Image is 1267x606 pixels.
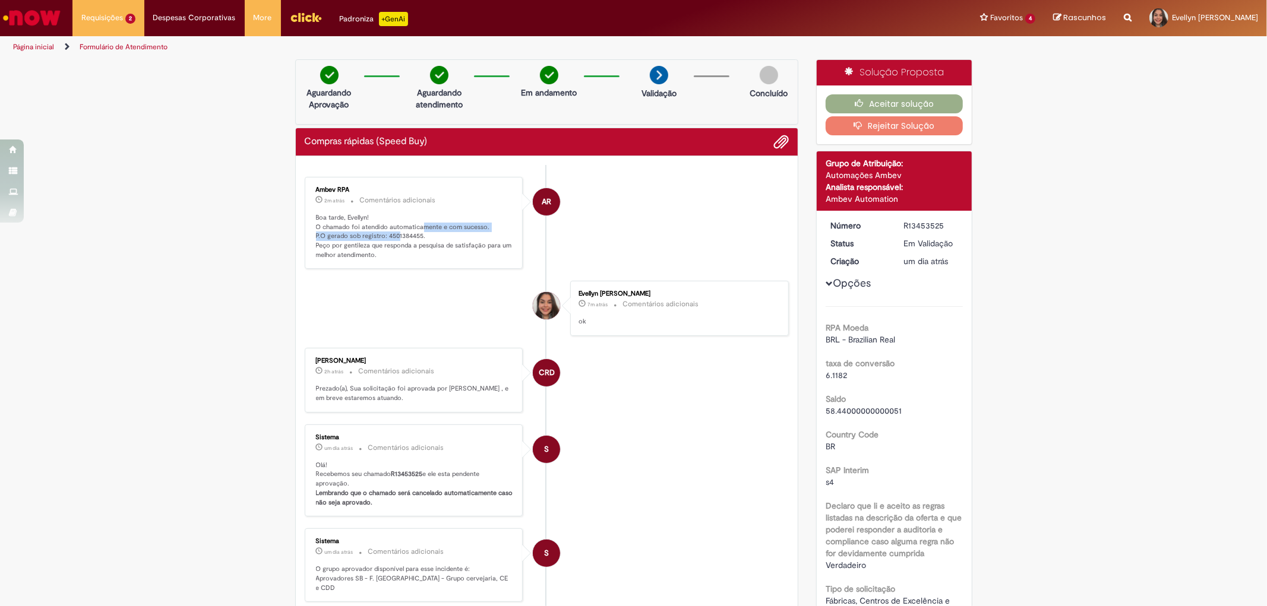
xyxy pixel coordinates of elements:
a: Formulário de Atendimento [80,42,168,52]
span: More [254,12,272,24]
span: um dia atrás [325,445,353,452]
div: Ambev RPA [533,188,560,215]
div: Analista responsável: [826,181,963,193]
b: RPA Moeda [826,322,868,333]
img: ServiceNow [1,6,62,30]
small: Comentários adicionais [623,299,699,309]
span: Favoritos [990,12,1023,24]
span: 2h atrás [325,368,344,375]
span: BRL - Brazilian Real [826,334,895,345]
b: Country Code [826,429,879,440]
time: 28/08/2025 16:48:41 [587,301,608,308]
p: Concluído [750,87,788,99]
img: click_logo_yellow_360x200.png [290,8,322,26]
div: System [533,436,560,463]
img: img-circle-grey.png [760,66,778,84]
div: Automações Ambev [826,169,963,181]
p: O grupo aprovador disponível para esse incidente é: Aprovadores SB - F. [GEOGRAPHIC_DATA] - Grupo... [316,564,514,592]
span: 58.44000000000051 [826,405,902,416]
img: check-circle-green.png [430,66,448,84]
img: check-circle-green.png [320,66,339,84]
div: System [533,540,560,567]
div: Ambev RPA [316,186,514,193]
p: Em andamento [521,87,577,99]
dt: Status [822,237,895,249]
span: 6.1182 [826,370,847,380]
dt: Número [822,220,895,231]
b: taxa de conversão [826,358,895,369]
a: Página inicial [13,42,54,52]
span: Verdadeiro [826,560,866,570]
span: Requisições [81,12,123,24]
span: 4 [1025,14,1035,24]
time: 27/08/2025 16:21:31 [903,256,948,266]
span: 7m atrás [587,301,608,308]
div: Solução Proposta [817,60,972,85]
p: +GenAi [379,12,408,26]
b: Lembrando que o chamado será cancelado automaticamente caso não seja aprovado. [316,488,515,507]
span: S [544,539,549,567]
span: s4 [826,477,834,487]
h2: Compras rápidas (Speed Buy) Histórico de tíquete [305,137,428,147]
div: Evellyn [PERSON_NAME] [579,290,776,297]
img: check-circle-green.png [540,66,558,84]
div: Evellyn Luiza Ramos Rodrigues [533,292,560,319]
p: Aguardando Aprovação [301,87,358,110]
div: 27/08/2025 16:21:31 [903,255,959,267]
b: R13453525 [391,469,423,478]
a: Rascunhos [1053,12,1106,24]
span: Despesas Corporativas [153,12,236,24]
span: Rascunhos [1063,12,1106,23]
div: R13453525 [903,220,959,231]
div: Carlos Roberto Da Silva Bandeira [533,359,560,386]
span: um dia atrás [325,548,353,556]
b: Saldo [826,394,846,404]
button: Adicionar anexos [773,134,789,150]
p: Prezado(a), Sua solicitação foi aprovada por [PERSON_NAME] , e em breve estaremos atuando. [316,384,514,402]
button: Aceitar solução [826,94,963,113]
img: arrow-next.png [650,66,668,84]
span: Evellyn [PERSON_NAME] [1172,12,1258,23]
span: CRD [539,358,555,387]
b: Tipo de solicitação [826,583,895,594]
small: Comentários adicionais [359,366,435,376]
p: Boa tarde, Evellyn! O chamado foi atendido automaticamente e com sucesso. P.O gerado sob registro... [316,213,514,260]
small: Comentários adicionais [368,547,444,557]
span: 2 [125,14,135,24]
div: Ambev Automation [826,193,963,205]
div: Padroniza [340,12,408,26]
b: Declaro que li e aceito as regras listadas na descrição da oferta e que poderei responder a audit... [826,500,962,559]
ul: Trilhas de página [9,36,836,58]
div: Sistema [316,538,514,545]
span: um dia atrás [903,256,948,266]
time: 28/08/2025 14:59:03 [325,368,344,375]
time: 28/08/2025 16:54:10 [325,197,345,204]
time: 27/08/2025 16:21:42 [325,548,353,556]
p: Validação [642,87,677,99]
p: ok [579,317,776,326]
small: Comentários adicionais [360,195,436,205]
span: BR [826,441,835,452]
span: AR [542,188,551,216]
div: Sistema [316,434,514,441]
div: [PERSON_NAME] [316,357,514,364]
small: Comentários adicionais [368,443,444,453]
p: Aguardando atendimento [410,87,468,110]
div: Em Validação [903,237,959,249]
p: Olá! Recebemos seu chamado e ele esta pendente aprovação. [316,461,514,507]
b: SAP Interim [826,465,869,475]
dt: Criação [822,255,895,267]
span: S [544,435,549,464]
button: Rejeitar Solução [826,116,963,135]
span: 2m atrás [325,197,345,204]
div: Grupo de Atribuição: [826,157,963,169]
